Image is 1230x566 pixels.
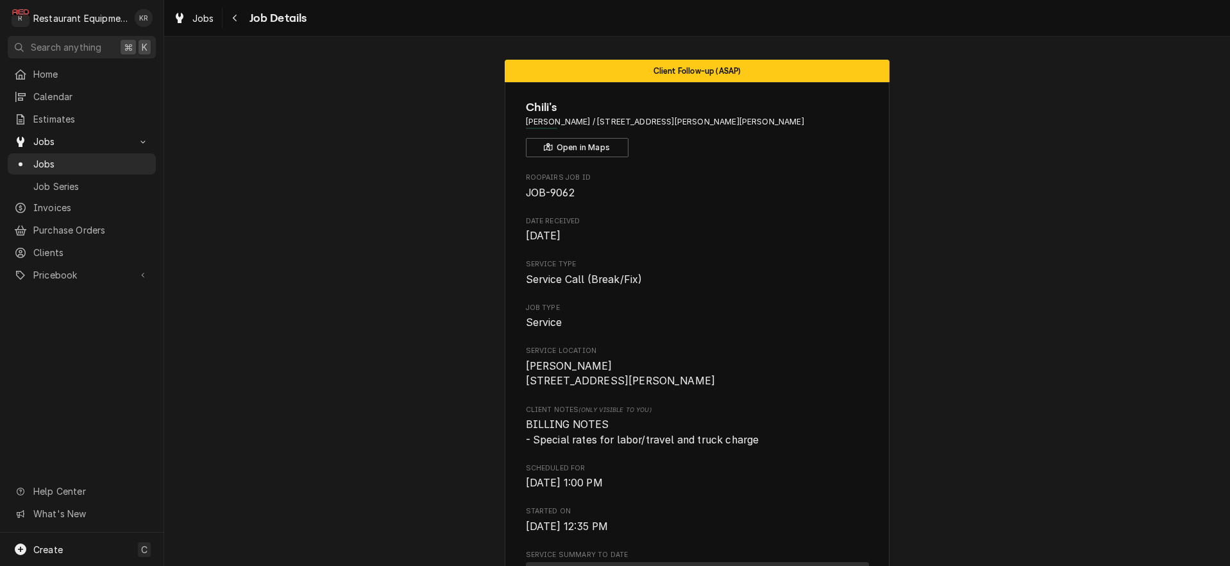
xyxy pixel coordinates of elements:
a: Purchase Orders [8,219,156,241]
span: Home [33,67,149,81]
span: Service Type [526,259,869,270]
span: [object Object] [526,417,869,447]
span: Roopairs Job ID [526,185,869,201]
span: Help Center [33,485,148,498]
span: Job Series [33,180,149,193]
span: Estimates [33,112,149,126]
a: Go to What's New [8,503,156,524]
span: Date Received [526,228,869,244]
span: Calendar [33,90,149,103]
div: Started On [526,506,869,534]
button: Open in Maps [526,138,628,157]
span: ⌘ [124,40,133,54]
span: Client Follow-up (ASAP) [653,67,741,75]
span: Service [526,316,562,329]
span: C [141,543,147,556]
span: Job Details [246,10,307,27]
div: Restaurant Equipment Diagnostics's Avatar [12,9,29,27]
span: Clients [33,246,149,259]
div: Roopairs Job ID [526,173,869,200]
span: Jobs [192,12,214,25]
span: JOB-9062 [526,187,575,199]
a: Jobs [8,153,156,175]
a: Go to Pricebook [8,264,156,286]
span: Create [33,544,63,555]
a: Home [8,64,156,85]
button: Navigate back [225,8,246,28]
span: Job Type [526,303,869,313]
span: Service Call (Break/Fix) [526,273,643,286]
div: Client Information [526,99,869,157]
span: [DATE] [526,230,561,242]
span: (Only Visible to You) [578,406,651,413]
div: [object Object] [526,405,869,448]
div: R [12,9,29,27]
span: Job Type [526,315,869,330]
a: Jobs [168,8,219,29]
div: Service Type [526,259,869,287]
span: Address [526,116,869,128]
button: Search anything⌘K [8,36,156,58]
span: Jobs [33,157,149,171]
span: Service Location [526,359,869,389]
span: Pricebook [33,268,130,282]
span: Started On [526,506,869,517]
span: Scheduled For [526,476,869,491]
span: [DATE] 12:35 PM [526,520,608,533]
span: Service Summary To Date [526,550,869,560]
span: What's New [33,507,148,520]
span: Roopairs Job ID [526,173,869,183]
div: KR [135,9,153,27]
a: Go to Help Center [8,481,156,502]
span: Name [526,99,869,116]
span: Jobs [33,135,130,148]
a: Job Series [8,176,156,197]
span: Date Received [526,216,869,227]
a: Calendar [8,86,156,107]
a: Go to Jobs [8,131,156,152]
div: Job Type [526,303,869,330]
span: [PERSON_NAME] [STREET_ADDRESS][PERSON_NAME] [526,360,716,388]
a: Clients [8,242,156,263]
div: Status [505,60,889,82]
span: Scheduled For [526,463,869,474]
div: Scheduled For [526,463,869,491]
span: [DATE] 1:00 PM [526,477,603,489]
a: Estimates [8,108,156,130]
span: Service Location [526,346,869,356]
div: Date Received [526,216,869,244]
span: BILLING NOTES - Special rates for labor/travel and truck charge [526,418,759,446]
span: Search anything [31,40,101,54]
span: K [142,40,147,54]
span: Invoices [33,201,149,214]
div: Service Location [526,346,869,389]
div: Restaurant Equipment Diagnostics [33,12,128,25]
div: Kelli Robinette's Avatar [135,9,153,27]
span: Purchase Orders [33,223,149,237]
span: Client Notes [526,405,869,415]
a: Invoices [8,197,156,218]
span: Service Type [526,272,869,287]
span: Started On [526,519,869,535]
